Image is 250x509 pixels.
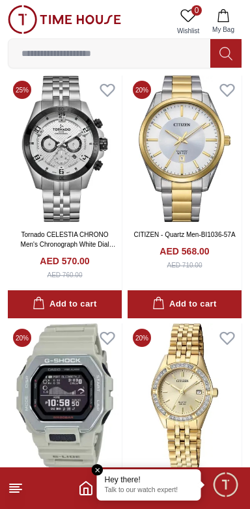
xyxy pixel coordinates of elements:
button: My Bag [204,5,242,38]
h4: AED 568.00 [160,245,209,258]
img: G-Shock Men's Digital Black Dial Watch - GBX-100-8DR [8,323,122,470]
img: Tornado CELESTIA CHRONO Men's Chronograph White Dial Watch - T3149B-YBSW [8,76,122,222]
div: Chat Widget [212,471,240,499]
span: Wishlist [172,26,204,36]
div: Hey there! [105,475,193,485]
h4: AED 570.00 [40,255,89,268]
em: Close tooltip [92,464,104,476]
img: ... [8,5,121,34]
a: 0Wishlist [172,5,204,38]
div: Add to cart [33,297,96,312]
button: Add to cart [128,290,242,318]
span: My Bag [207,25,240,34]
span: 25 % [13,81,31,99]
p: Talk to our watch expert! [105,486,193,495]
span: 20 % [13,329,31,347]
a: CITIZEN - Quartz Men-BI1036-57A [133,231,235,238]
span: 20 % [133,329,151,347]
img: QUARTZ WOMEN - EU6062-50P [128,323,242,470]
span: 20 % [133,81,151,99]
div: Add to cart [152,297,216,312]
a: Home [78,480,94,496]
img: CITIZEN - Quartz Men-BI1036-57A [128,76,242,222]
div: AED 760.00 [48,270,83,280]
span: 0 [191,5,202,16]
div: AED 710.00 [167,260,202,270]
a: Tornado CELESTIA CHRONO Men's Chronograph White Dial Watch - T3149B-YBSW [21,231,116,258]
button: Add to cart [8,290,122,318]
